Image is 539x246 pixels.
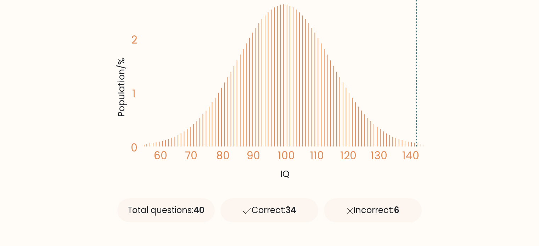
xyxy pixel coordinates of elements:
div: Correct: [220,198,318,222]
tspan: IQ [280,167,290,180]
span: 40 [193,204,204,216]
tspan: 60 [153,148,167,163]
tspan: 80 [216,148,229,163]
tspan: 70 [185,148,197,163]
tspan: 130 [371,148,387,163]
span: 6 [394,204,399,216]
tspan: Population/% [115,58,128,117]
tspan: 100 [278,148,295,163]
tspan: 90 [247,148,260,163]
tspan: 1 [132,86,136,101]
tspan: 2 [131,33,137,47]
tspan: 0 [131,141,137,155]
div: Incorrect: [324,198,422,222]
tspan: 140 [402,148,419,163]
tspan: 110 [310,148,324,163]
div: Total questions: [117,198,215,222]
span: 34 [285,204,296,216]
tspan: 120 [340,148,356,163]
